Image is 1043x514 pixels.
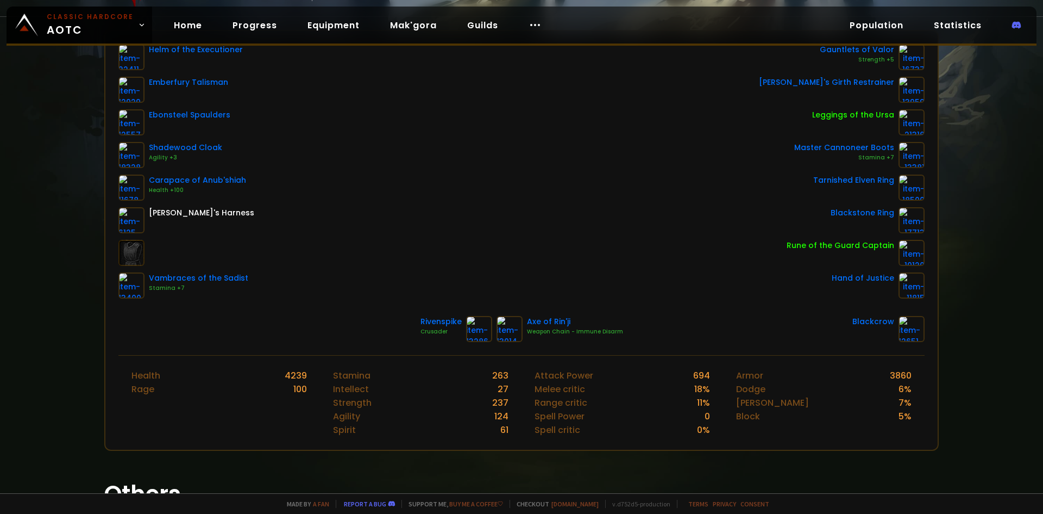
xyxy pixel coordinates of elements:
[149,175,246,186] div: Carapace of Anub'shiah
[118,207,144,233] img: item-6125
[333,423,356,437] div: Spirit
[401,500,503,508] span: Support me,
[813,175,894,186] div: Tarnished Elven Ring
[794,153,894,162] div: Stamina +7
[787,240,894,251] div: Rune of the Guard Captain
[527,327,623,336] div: Weapon Chain - Immune Disarm
[820,55,894,64] div: Strength +5
[47,12,134,38] span: AOTC
[333,369,370,382] div: Stamina
[820,44,894,55] div: Gauntlets of Valor
[899,273,925,299] img: item-11815
[7,7,152,44] a: Classic HardcoreAOTC
[293,382,307,396] div: 100
[449,500,503,508] a: Buy me a coffee
[118,77,144,103] img: item-12929
[740,500,769,508] a: Consent
[299,14,368,36] a: Equipment
[899,44,925,70] img: item-16737
[492,396,508,410] div: 237
[831,207,894,219] div: Blackstone Ring
[535,369,593,382] div: Attack Power
[694,382,710,396] div: 18 %
[118,273,144,299] img: item-13400
[899,109,925,135] img: item-21316
[149,284,248,293] div: Stamina +7
[285,369,307,382] div: 4239
[899,240,925,266] img: item-19120
[899,207,925,233] img: item-17713
[149,186,246,195] div: Health +100
[497,316,523,342] img: item-13014
[899,142,925,168] img: item-13381
[118,142,144,168] img: item-18328
[47,12,134,22] small: Classic Hardcore
[458,14,507,36] a: Guilds
[759,77,894,88] div: [PERSON_NAME]'s Girth Restrainer
[131,369,160,382] div: Health
[693,369,710,382] div: 694
[313,500,329,508] a: a fan
[149,207,254,219] div: [PERSON_NAME]'s Harness
[535,423,580,437] div: Spell critic
[899,382,912,396] div: 6 %
[149,142,222,153] div: Shadewood Cloak
[131,382,154,396] div: Rage
[713,500,736,508] a: Privacy
[492,369,508,382] div: 263
[280,500,329,508] span: Made by
[149,44,243,55] div: Helm of the Executioner
[466,316,492,342] img: item-13286
[551,500,599,508] a: [DOMAIN_NAME]
[333,410,360,423] div: Agility
[535,396,587,410] div: Range critic
[697,423,710,437] div: 0 %
[344,500,386,508] a: Report a bug
[494,410,508,423] div: 124
[527,316,623,327] div: Axe of Rin'ji
[890,369,912,382] div: 3860
[118,44,144,70] img: item-22411
[420,327,462,336] div: Crusader
[500,423,508,437] div: 61
[899,316,925,342] img: item-12651
[510,500,599,508] span: Checkout
[224,14,286,36] a: Progress
[925,14,990,36] a: Statistics
[852,316,894,327] div: Blackcrow
[118,175,144,201] img: item-11678
[899,77,925,103] img: item-13959
[333,382,369,396] div: Intellect
[381,14,445,36] a: Mak'gora
[899,396,912,410] div: 7 %
[899,175,925,201] img: item-18500
[149,77,228,88] div: Emberfury Talisman
[736,396,809,410] div: [PERSON_NAME]
[333,396,372,410] div: Strength
[420,316,462,327] div: Rivenspike
[697,396,710,410] div: 11 %
[535,382,585,396] div: Melee critic
[118,109,144,135] img: item-12557
[705,410,710,423] div: 0
[794,142,894,153] div: Master Cannoneer Boots
[688,500,708,508] a: Terms
[605,500,670,508] span: v. d752d5 - production
[899,410,912,423] div: 5 %
[736,410,760,423] div: Block
[535,410,585,423] div: Spell Power
[841,14,912,36] a: Population
[149,273,248,284] div: Vambraces of the Sadist
[149,153,222,162] div: Agility +3
[832,273,894,284] div: Hand of Justice
[149,109,230,121] div: Ebonsteel Spaulders
[498,382,508,396] div: 27
[104,477,939,511] h1: Others
[812,109,894,121] div: Leggings of the Ursa
[736,369,763,382] div: Armor
[736,382,765,396] div: Dodge
[165,14,211,36] a: Home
